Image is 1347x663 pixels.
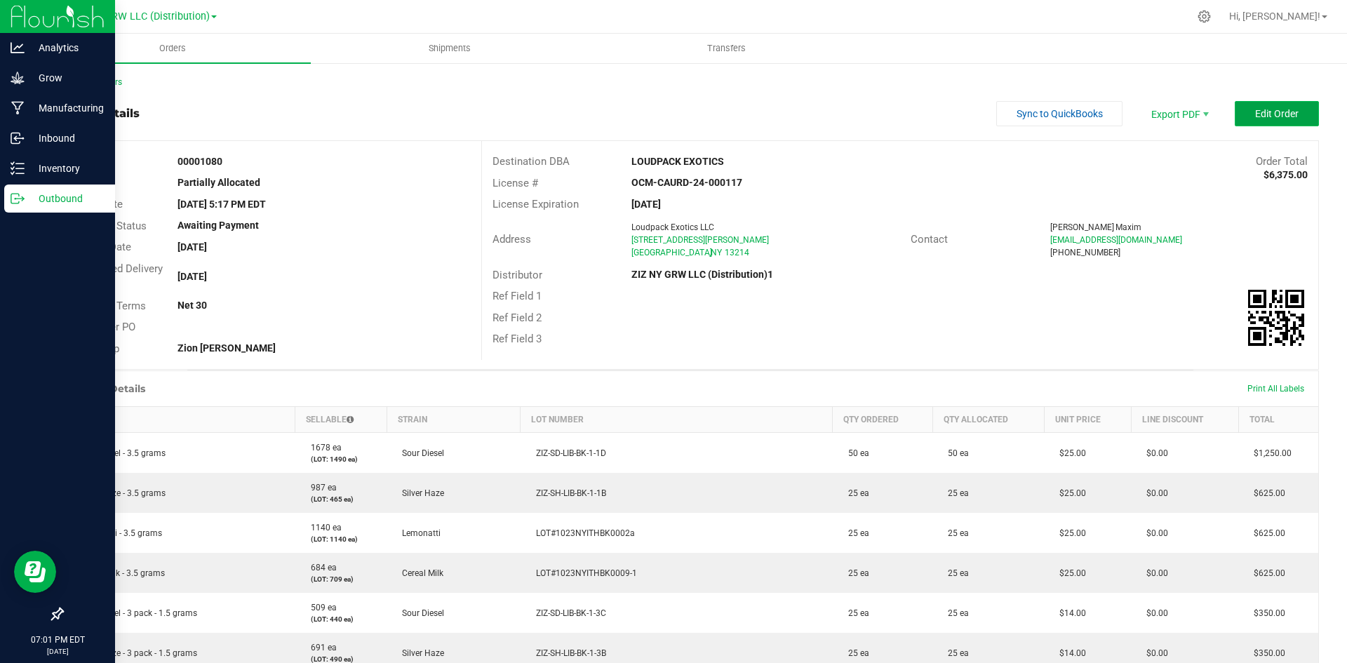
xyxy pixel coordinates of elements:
inline-svg: Analytics [11,41,25,55]
span: Requested Delivery Date [73,262,163,291]
span: Sour Diesel [395,608,444,618]
span: 25 ea [841,608,869,618]
strong: [DATE] 5:17 PM EDT [177,199,266,210]
span: [GEOGRAPHIC_DATA] [631,248,712,257]
span: 1678 ea [304,443,342,453]
span: $14.00 [1052,648,1086,658]
p: Manufacturing [25,100,109,116]
span: Loudpack Exotics LLC [631,222,714,232]
li: Export PDF [1137,101,1221,126]
strong: Awaiting Payment [177,220,259,231]
span: Ref Field 3 [492,333,542,345]
span: $350.00 [1247,648,1285,658]
strong: 00001080 [177,156,222,167]
qrcode: 00001080 [1248,290,1304,346]
p: (LOT: 709 ea) [304,574,379,584]
span: 509 ea [304,603,337,612]
span: 25 ea [941,528,969,538]
a: Transfers [588,34,865,63]
button: Sync to QuickBooks [996,101,1122,126]
span: $25.00 [1052,568,1086,578]
span: $0.00 [1139,528,1168,538]
span: Lemonatti - 3.5 grams [72,528,162,538]
span: LOT#1023NYITHBK0009-1 [529,568,637,578]
span: Hi, [PERSON_NAME]! [1229,11,1320,22]
span: , [709,248,711,257]
strong: OCM-CAURD-24-000117 [631,177,742,188]
span: $0.00 [1139,488,1168,498]
a: Shipments [311,34,588,63]
strong: Partially Allocated [177,177,260,188]
span: $0.00 [1139,608,1168,618]
span: [STREET_ADDRESS][PERSON_NAME] [631,235,769,245]
strong: Zion [PERSON_NAME] [177,342,276,354]
span: Edit Order [1255,108,1299,119]
span: Print All Labels [1247,384,1304,394]
p: (LOT: 465 ea) [304,494,379,504]
p: (LOT: 1490 ea) [304,454,379,464]
span: $0.00 [1139,448,1168,458]
span: 50 ea [941,448,969,458]
span: [PERSON_NAME] [1050,222,1114,232]
span: Sync to QuickBooks [1017,108,1103,119]
strong: LOUDPACK EXOTICS [631,156,724,167]
span: ZIZ-SD-LIB-BK-1-1D [529,448,606,458]
a: Orders [34,34,311,63]
th: Sellable [295,407,387,433]
span: $625.00 [1247,488,1285,498]
span: Silver Haze [395,648,444,658]
th: Lot Number [521,407,833,433]
span: 25 ea [941,648,969,658]
span: License Expiration [492,198,579,210]
p: Inventory [25,160,109,177]
span: 25 ea [941,488,969,498]
strong: [DATE] [177,241,207,253]
inline-svg: Grow [11,71,25,85]
span: Contact [911,233,948,246]
span: [EMAIL_ADDRESS][DOMAIN_NAME] [1050,235,1182,245]
p: (LOT: 1140 ea) [304,534,379,544]
p: Analytics [25,39,109,56]
span: LOT#1023NYITHBK0002a [529,528,635,538]
span: $350.00 [1247,608,1285,618]
button: Edit Order [1235,101,1319,126]
th: Total [1238,407,1318,433]
span: Transfers [688,42,765,55]
span: 691 ea [304,643,337,652]
span: ZIZ-SH-LIB-BK-1-3B [529,648,606,658]
span: 25 ea [941,568,969,578]
span: Lemonatti [395,528,441,538]
inline-svg: Manufacturing [11,101,25,115]
span: $0.00 [1139,568,1168,578]
span: 25 ea [841,648,869,658]
span: [PHONE_NUMBER] [1050,248,1120,257]
span: Orders [140,42,205,55]
strong: ZIZ NY GRW LLC (Distribution)1 [631,269,773,280]
span: Destination DBA [492,155,570,168]
span: $25.00 [1052,528,1086,538]
p: 07:01 PM EDT [6,634,109,646]
span: ZIZ-SH-LIB-BK-1-1B [529,488,606,498]
span: Order Total [1256,155,1308,168]
span: Silver Haze - 3.5 grams [72,488,166,498]
inline-svg: Outbound [11,192,25,206]
span: 50 ea [841,448,869,458]
p: Outbound [25,190,109,207]
span: 684 ea [304,563,337,572]
span: Cereal Milk - 3.5 grams [72,568,165,578]
p: Inbound [25,130,109,147]
span: Maxim [1115,222,1141,232]
span: Sour Diesel [395,448,444,458]
span: 13214 [725,248,749,257]
span: Distributor [492,269,542,281]
span: $625.00 [1247,568,1285,578]
span: 25 ea [841,568,869,578]
div: Manage settings [1195,10,1213,23]
iframe: Resource center [14,551,56,593]
p: [DATE] [6,646,109,657]
span: 25 ea [841,528,869,538]
span: $25.00 [1052,448,1086,458]
th: Qty Allocated [932,407,1044,433]
strong: [DATE] [631,199,661,210]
